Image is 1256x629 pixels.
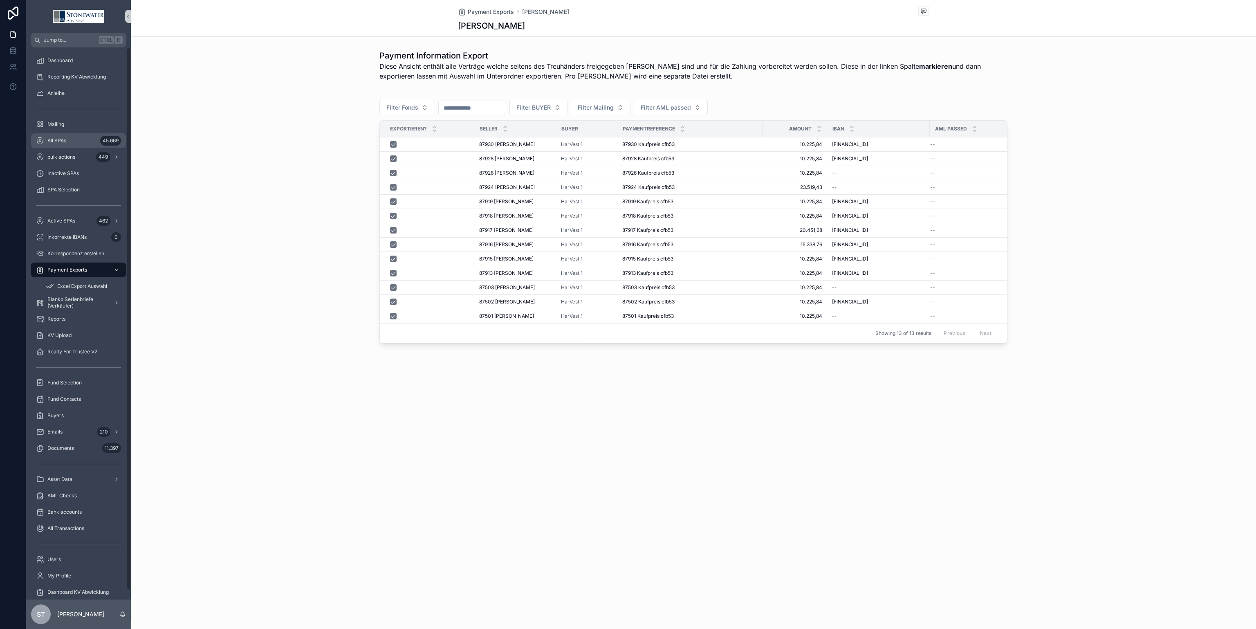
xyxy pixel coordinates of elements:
span: [FINANCIAL_ID] [832,299,868,305]
span: 87926 Kaufpreis cfb53 [622,170,674,176]
span: Showing 13 of 13 results [875,330,931,337]
span: HarVest 1 [561,198,583,205]
a: 10.225,84 [767,213,822,219]
span: 10.225,84 [767,270,822,276]
span: -- [930,284,935,291]
a: -- [930,184,1008,191]
a: HarVest 1 [561,170,612,176]
div: 462 [96,216,110,226]
a: 10.225,84 [767,155,822,162]
a: HarVest 1 [561,284,583,291]
span: [FINANCIAL_ID] [832,241,868,248]
span: 87915 [PERSON_NAME] [479,256,534,262]
span: Active SPAs [47,218,75,224]
span: Bank accounts [47,509,82,515]
span: 87930 [PERSON_NAME] [479,141,535,148]
span: SELLER [480,126,498,132]
a: Fund Contacts [31,392,126,407]
a: Dashboard KV Abwicklung [31,585,126,600]
span: [FINANCIAL_ID] [832,141,868,148]
span: 87930 Kaufpreis cfb53 [622,141,675,148]
span: -- [832,170,837,176]
a: -- [930,213,1008,219]
span: Diese Ansicht enthält alle Verträge welche seitens des Treuhänders freigegeben [PERSON_NAME] sind... [379,61,1007,81]
a: -- [930,313,1008,319]
span: -- [930,256,935,262]
a: -- [930,198,1008,205]
a: 87913 Kaufpreis cfb53 [622,270,758,276]
img: App logo [53,10,104,23]
span: ST [37,609,45,619]
a: HarVest 1 [561,184,583,191]
span: HarVest 1 [561,141,583,148]
a: HarVest 1 [561,256,583,262]
span: 87915 Kaufpreis cfb53 [622,256,673,262]
span: 87918 [PERSON_NAME] [479,213,534,219]
a: [FINANCIAL_ID] [832,213,925,219]
span: Payment Exports [47,267,87,273]
a: HarVest 1 [561,198,612,205]
a: 87919 [PERSON_NAME] [479,198,551,205]
a: -- [832,284,925,291]
a: HarVest 1 [561,299,583,305]
a: -- [930,256,1008,262]
a: HarVest 1 [561,213,583,219]
span: Amount [789,126,812,132]
a: 87918 Kaufpreis cfb53 [622,213,758,219]
span: Excel Export Auswahl [57,283,107,290]
span: Dashboard KV Abwicklung [47,589,109,595]
span: My Profile [47,573,71,579]
span: [PERSON_NAME] [522,8,569,16]
a: HarVest 1 [561,256,612,262]
a: 87917 [PERSON_NAME] [479,227,551,234]
a: 87913 [PERSON_NAME] [479,270,551,276]
span: Fund Selection [47,380,82,386]
span: HarVest 1 [561,313,583,319]
a: HarVest 1 [561,141,612,148]
span: PaymentReference [623,126,675,132]
a: 87502 [PERSON_NAME] [479,299,551,305]
a: 10.225,84 [767,299,822,305]
a: HarVest 1 [561,227,583,234]
a: 87926 [PERSON_NAME] [479,170,551,176]
span: Inactive SPAs [47,170,79,177]
a: HarVest 1 [561,213,612,219]
a: 87916 Kaufpreis cfb53 [622,241,758,248]
span: 87919 Kaufpreis cfb53 [622,198,673,205]
a: 87917 Kaufpreis cfb53 [622,227,758,234]
a: 87915 [PERSON_NAME] [479,256,551,262]
a: 87928 [PERSON_NAME] [479,155,551,162]
a: -- [832,313,925,319]
span: Asset Data [47,476,72,483]
span: -- [930,170,935,176]
a: [FINANCIAL_ID] [832,141,925,148]
span: Mailing [47,121,64,128]
a: 87501 [PERSON_NAME] [479,313,551,319]
a: 10.225,84 [767,170,822,176]
a: 10.225,84 [767,256,822,262]
a: HarVest 1 [561,270,612,276]
span: -- [930,141,935,148]
span: 10.225,84 [767,141,822,148]
a: KV Upload [31,328,126,343]
span: AML passed [935,126,967,132]
span: Blanko Serienbriefe (Verkäufer) [47,296,107,309]
a: 87926 Kaufpreis cfb53 [622,170,758,176]
a: 87502 Kaufpreis cfb53 [622,299,758,305]
span: 87916 [PERSON_NAME] [479,241,534,248]
a: Reports [31,312,126,326]
a: -- [930,284,1008,291]
a: HarVest 1 [561,241,583,248]
span: Emails [47,429,63,435]
span: Filter Mailing [578,103,614,112]
a: HarVest 1 [561,170,583,176]
span: Ctrl [99,36,114,44]
span: 87928 [PERSON_NAME] [479,155,534,162]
